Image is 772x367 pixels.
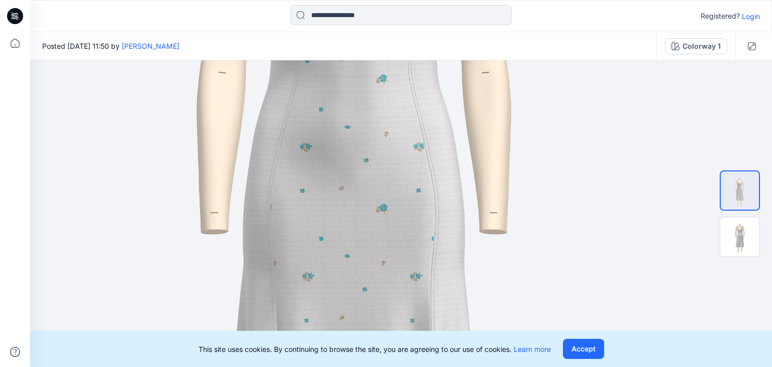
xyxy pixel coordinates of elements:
a: Learn more [514,345,551,353]
button: Colorway 1 [665,38,727,54]
p: Login [742,11,760,22]
button: Accept [563,339,604,359]
p: Registered? [701,10,740,22]
img: P-116-REV-2_Default Colorway_3 [720,217,759,256]
span: Posted [DATE] 11:50 by [42,41,179,51]
a: [PERSON_NAME] [122,42,179,50]
img: P-116-REV-2_Default Colorway_1 [721,171,759,210]
div: Colorway 1 [683,41,721,52]
p: This site uses cookies. By continuing to browse the site, you are agreeing to our use of cookies. [199,344,551,354]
